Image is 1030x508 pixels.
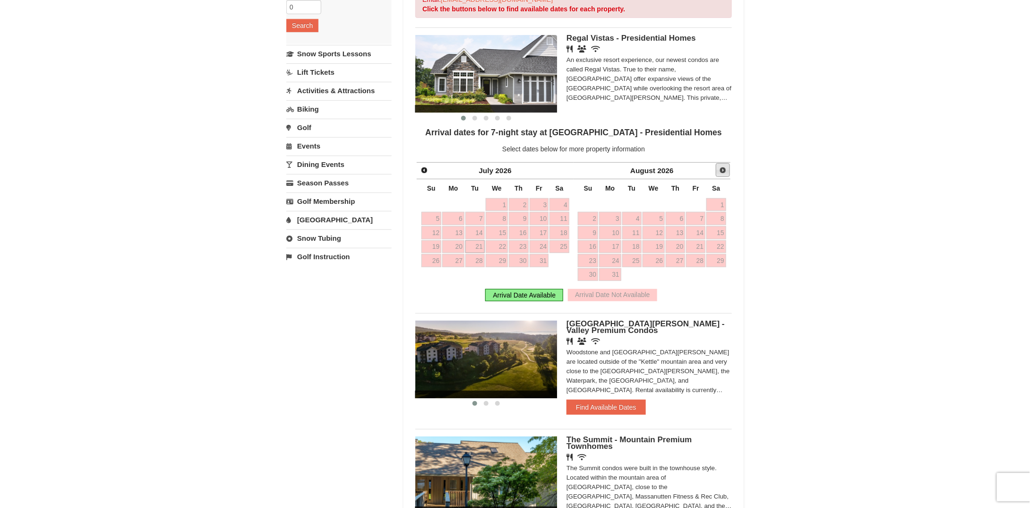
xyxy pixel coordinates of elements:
a: 3 [599,212,621,225]
a: 10 [599,226,621,239]
button: Search [286,19,318,32]
a: 14 [686,226,705,239]
a: 10 [530,212,549,225]
button: Find Available Dates [566,400,645,415]
span: Friday [693,184,699,192]
a: 26 [643,254,665,267]
a: Snow Sports Lessons [286,45,392,62]
a: 12 [421,226,442,239]
i: Wireless Internet (free) [577,454,586,461]
i: Restaurant [566,45,573,53]
span: Friday [536,184,542,192]
a: 2 [578,212,598,225]
a: 16 [578,240,598,254]
a: 29 [486,254,508,267]
span: Saturday [556,184,564,192]
a: [GEOGRAPHIC_DATA] [286,211,392,228]
i: Wireless Internet (free) [591,45,600,53]
a: 24 [599,254,621,267]
a: 9 [509,212,528,225]
i: Banquet Facilities [577,45,586,53]
span: Prev [421,166,428,174]
i: Restaurant [566,338,573,345]
div: Arrival Date Not Available [568,289,657,301]
a: Dining Events [286,156,392,173]
a: 2 [509,198,528,211]
a: 22 [706,240,726,254]
span: Saturday [712,184,720,192]
a: 6 [666,212,685,225]
a: 13 [666,226,685,239]
a: 18 [622,240,642,254]
span: Regal Vistas - Presidential Homes [566,34,696,43]
a: 28 [686,254,705,267]
a: 23 [578,254,598,267]
a: 20 [442,240,464,254]
a: 12 [643,226,665,239]
i: Wireless Internet (free) [591,338,600,345]
a: 30 [578,268,598,281]
span: Monday [449,184,458,192]
a: 8 [706,212,726,225]
a: Next [716,163,730,177]
a: 1 [706,198,726,211]
span: Wednesday [649,184,659,192]
a: 4 [549,198,569,211]
a: 8 [486,212,508,225]
div: Arrival Date Available [485,289,563,301]
i: Restaurant [566,454,573,461]
a: 5 [421,212,442,225]
a: Events [286,137,392,155]
h4: Arrival dates for 7-night stay at [GEOGRAPHIC_DATA] - Presidential Homes [415,128,732,137]
a: 22 [486,240,508,254]
a: 15 [486,226,508,239]
strong: Click the buttons below to find available dates for each property. [422,5,625,13]
a: 4 [622,212,642,225]
a: 28 [465,254,485,267]
span: Select dates below for more property information [502,145,645,153]
span: Tuesday [471,184,479,192]
span: Wednesday [492,184,502,192]
a: 5 [643,212,665,225]
a: 23 [509,240,528,254]
span: August [630,166,655,175]
a: 27 [666,254,685,267]
span: [GEOGRAPHIC_DATA][PERSON_NAME] - Valley Premium Condos [566,319,725,335]
a: 24 [530,240,549,254]
span: The Summit - Mountain Premium Townhomes [566,435,692,451]
a: Activities & Attractions [286,82,392,99]
a: 27 [442,254,464,267]
a: 21 [686,240,705,254]
div: Woodstone and [GEOGRAPHIC_DATA][PERSON_NAME] are located outside of the "Kettle" mountain area an... [566,348,732,395]
a: 16 [509,226,528,239]
a: Season Passes [286,174,392,192]
span: Next [719,166,727,174]
span: 2026 [658,166,674,175]
a: Snow Tubing [286,229,392,247]
a: Biking [286,100,392,118]
a: 1 [486,198,508,211]
a: Golf [286,119,392,136]
a: Golf Instruction [286,248,392,265]
a: 13 [442,226,464,239]
a: 3 [530,198,549,211]
a: 9 [578,226,598,239]
a: 15 [706,226,726,239]
a: 18 [549,226,569,239]
span: Sunday [584,184,592,192]
a: 17 [599,240,621,254]
span: Monday [605,184,615,192]
a: 7 [465,212,485,225]
span: 2026 [496,166,512,175]
a: 25 [622,254,642,267]
a: 26 [421,254,442,267]
a: 11 [622,226,642,239]
span: July [479,166,494,175]
a: 17 [530,226,549,239]
a: Prev [418,164,431,177]
a: 30 [509,254,528,267]
a: 29 [706,254,726,267]
a: 14 [465,226,485,239]
a: 19 [643,240,665,254]
span: Thursday [515,184,523,192]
